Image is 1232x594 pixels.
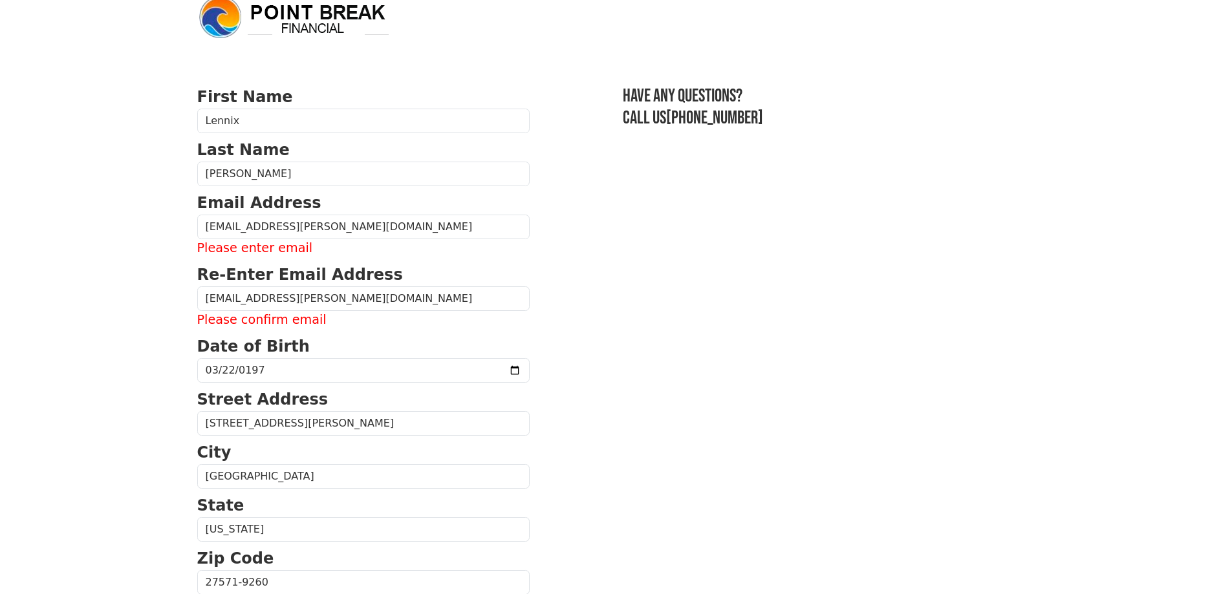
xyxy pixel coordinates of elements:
[623,85,1035,107] h3: Have any questions?
[197,109,530,133] input: First Name
[197,496,244,514] strong: State
[197,215,530,239] input: Email Address
[197,239,530,258] label: Please enter email
[197,88,293,106] strong: First Name
[197,464,530,489] input: City
[666,107,763,129] a: [PHONE_NUMBER]
[197,337,310,355] strong: Date of Birth
[197,411,530,436] input: Street Address
[197,311,530,330] label: Please confirm email
[197,443,232,461] strong: City
[197,286,530,311] input: Re-Enter Email Address
[197,549,274,567] strong: Zip Code
[623,107,1035,129] h3: Call us
[197,162,530,186] input: Last Name
[197,194,321,212] strong: Email Address
[197,266,403,284] strong: Re-Enter Email Address
[197,390,329,408] strong: Street Address
[197,141,290,159] strong: Last Name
